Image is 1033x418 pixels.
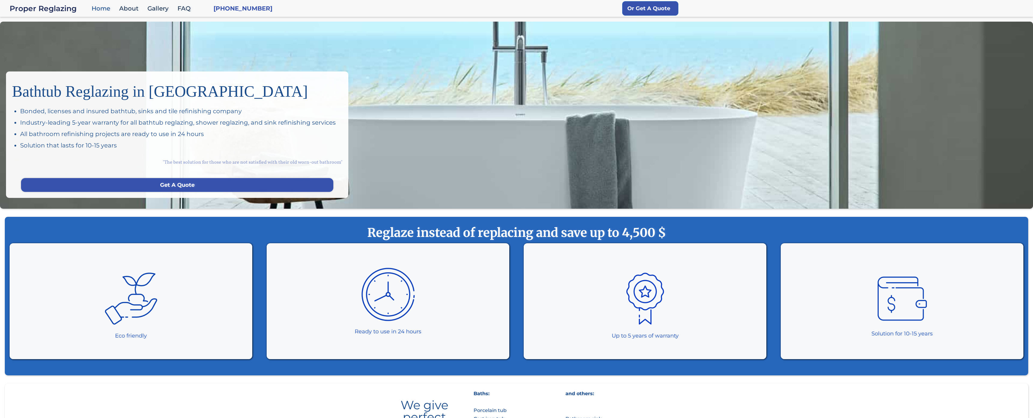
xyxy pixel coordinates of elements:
[565,391,594,396] strong: and others:‍
[116,2,144,15] a: About
[20,130,342,138] div: All bathroom refinishing projects are ready to use in 24 hours
[20,107,342,115] div: Bonded, licenses and insured bathtub, sinks and tile refinishing company
[174,2,197,15] a: FAQ
[622,1,678,16] a: Or Get A Quote
[355,327,421,344] div: Ready to use in 24 hours ‍
[10,4,89,13] a: home
[17,225,1016,240] strong: Reglaze instead of replacing and save up to 4,500 $
[21,178,333,192] a: Get A Quote
[10,4,89,13] div: Proper Reglazing
[115,332,147,340] div: Eco friendly
[612,332,679,340] div: Up to 5 years of warranty
[12,77,342,101] h1: Bathtub Reglazing in [GEOGRAPHIC_DATA]
[89,2,116,15] a: Home
[871,329,933,338] div: Solution for 10-15 years
[214,4,272,13] a: [PHONE_NUMBER]
[20,118,342,127] div: Industry-leading 5-year warranty for all bathtub reglazing, shower reglazing, and sink refinishin...
[144,2,174,15] a: Gallery
[12,153,342,172] div: "The best solution for those who are not satisfied with their old worn-out bathroom"
[20,141,342,150] div: Solution that lasts for 10-15 years
[474,391,489,396] strong: Baths:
